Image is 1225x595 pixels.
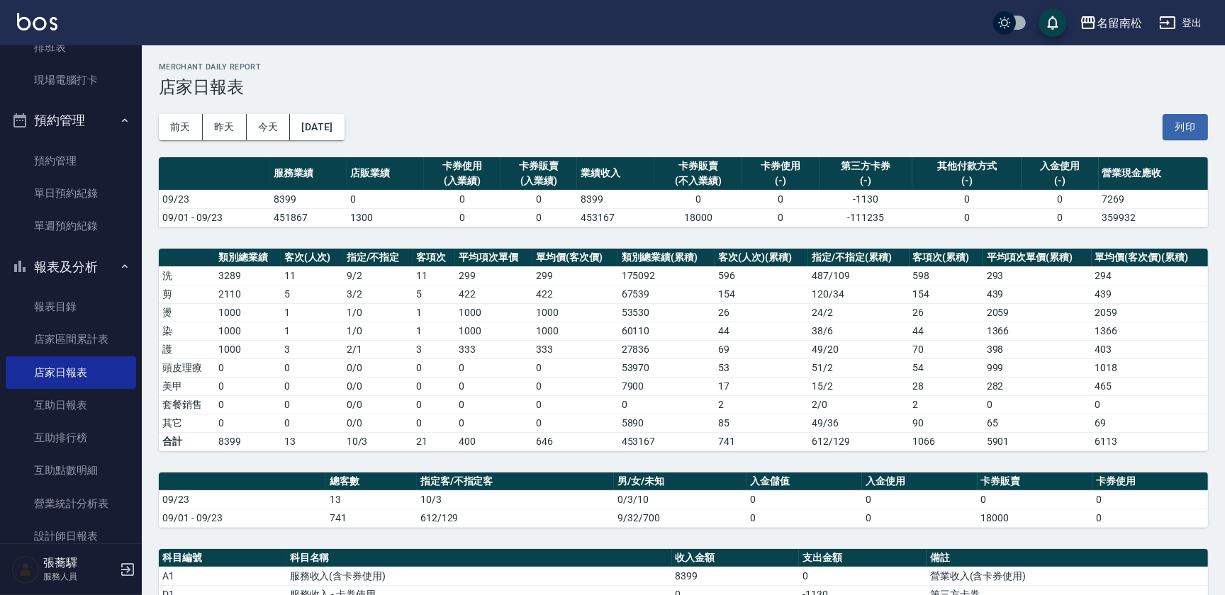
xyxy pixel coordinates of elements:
td: 0 [424,208,500,227]
a: 排班表 [6,31,136,64]
td: 3289 [215,266,281,285]
td: 282 [983,377,1092,395]
th: 總客數 [326,472,417,491]
td: 10/3 [343,432,413,450]
td: 0 [532,358,617,377]
td: 10/3 [417,490,614,509]
td: 9/32/700 [614,509,746,527]
th: 客次(人次) [281,249,343,267]
th: 客次(人次)(累積) [715,249,808,267]
td: 6113 [1092,432,1208,450]
td: 53 [715,358,808,377]
button: 登出 [1153,10,1208,36]
td: 1066 [910,432,983,450]
button: 列印 [1163,114,1208,140]
td: 09/23 [159,490,326,509]
div: (-) [916,174,1018,188]
td: 403 [1092,340,1208,358]
td: 612/129 [417,509,614,527]
td: 0 [215,395,281,414]
td: 0 [215,377,281,395]
td: 154 [715,285,808,303]
h3: 店家日報表 [159,77,1208,97]
th: 男/女/未知 [614,472,746,491]
td: 13 [326,490,417,509]
button: 前天 [159,114,203,140]
td: 服務收入(含卡券使用) [286,567,672,585]
td: 0 [347,190,423,208]
td: 1018 [1092,358,1208,377]
p: 服務人員 [43,570,116,583]
table: a dense table [159,157,1208,227]
td: 7900 [618,377,715,395]
td: 2 [715,395,808,414]
div: 其他付款方式 [916,159,1018,174]
td: 359932 [1099,208,1208,227]
td: 0 / 0 [343,414,413,432]
td: 293 [983,266,1092,285]
td: 洗 [159,266,215,285]
td: 69 [715,340,808,358]
td: 439 [1092,285,1208,303]
td: 299 [455,266,532,285]
td: 26 [715,303,808,322]
td: 5901 [983,432,1092,450]
a: 單週預約紀錄 [6,210,136,242]
th: 服務業績 [270,157,347,191]
th: 平均項次單價(累積) [983,249,1092,267]
th: 客項次(累積) [910,249,983,267]
td: 0 [413,377,455,395]
td: -111235 [820,208,912,227]
th: 備註 [927,549,1208,567]
td: 0 [799,567,927,585]
th: 科目編號 [159,549,286,567]
td: 1000 [532,303,617,322]
td: 3 [281,340,343,358]
td: 1 / 0 [343,322,413,340]
td: 0 [862,509,978,527]
td: 69 [1092,414,1208,432]
td: 0 / 0 [343,395,413,414]
td: 18000 [978,509,1093,527]
td: 294 [1092,266,1208,285]
th: 收入金額 [672,549,800,567]
td: 0 [215,414,281,432]
a: 互助排行榜 [6,421,136,454]
div: (-) [823,174,909,188]
td: 44 [715,322,808,340]
td: 頭皮理療 [159,358,215,377]
td: 0 [1022,208,1098,227]
td: 17 [715,377,808,395]
th: 類別總業績(累積) [618,249,715,267]
td: 5890 [618,414,715,432]
th: 指定/不指定(累積) [808,249,909,267]
td: 67539 [618,285,715,303]
a: 預約管理 [6,144,136,177]
td: 44 [910,322,983,340]
div: 卡券販賣 [504,159,574,174]
a: 單日預約紀錄 [6,177,136,210]
td: 1000 [455,322,532,340]
a: 店家日報表 [6,356,136,389]
td: 0 [1092,490,1208,509]
td: 1 [413,322,455,340]
td: A1 [159,567,286,585]
td: 422 [532,285,617,303]
th: 卡券使用 [1092,472,1208,491]
td: 2 / 1 [343,340,413,358]
td: 1000 [215,303,281,322]
td: 0 / 0 [343,377,413,395]
th: 客項次 [413,249,455,267]
td: 燙 [159,303,215,322]
td: 09/01 - 09/23 [159,208,270,227]
td: 套餐銷售 [159,395,215,414]
th: 科目名稱 [286,549,672,567]
table: a dense table [159,249,1208,451]
th: 業績收入 [577,157,654,191]
td: 596 [715,266,808,285]
td: 11 [281,266,343,285]
td: 400 [455,432,532,450]
td: 453167 [618,432,715,450]
div: 卡券使用 [427,159,497,174]
td: 0 [455,377,532,395]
